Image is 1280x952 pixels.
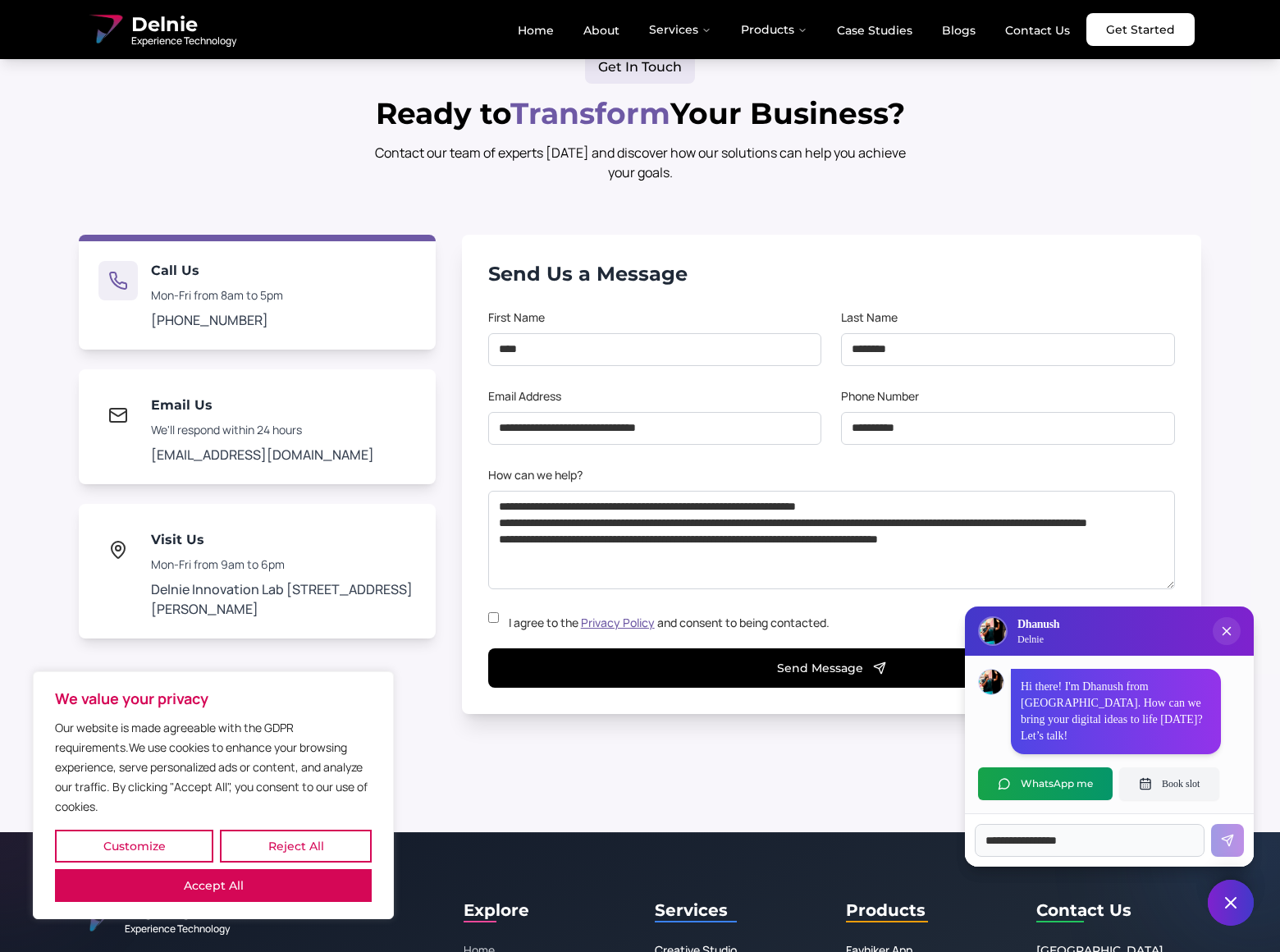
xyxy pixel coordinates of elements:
[151,556,416,573] p: Mon-Fri from 9am to 6pm
[929,16,989,44] a: Blogs
[980,618,1006,644] img: Delnie Logo
[1086,13,1195,46] a: Get Started
[464,898,529,922] h2: Explore
[1119,767,1219,800] button: Book slot
[79,97,1201,130] h2: Ready to Your Business?
[510,95,670,131] span: Transform
[655,898,820,922] h2: Services
[151,422,374,438] p: We'll respond within 24 hours
[636,13,725,46] button: Services
[728,13,821,46] button: Products
[488,261,1175,287] h3: Send Us a Message
[570,16,633,44] a: About
[509,615,830,630] label: I agree to the and consent to being contacted.
[1021,679,1211,744] p: Hi there! I'm Dhanush from [GEOGRAPHIC_DATA]. How can we bring your digital ideas to life [DATE]?...
[151,287,283,304] p: Mon-Fri from 8am to 5pm
[151,445,374,465] p: [EMAIL_ADDRESS][DOMAIN_NAME]
[151,396,374,415] h3: Email Us
[846,898,1011,922] h2: Products
[824,16,926,44] a: Case Studies
[505,16,567,44] a: Home
[55,830,213,863] button: Customize
[220,830,372,863] button: Reject All
[364,143,916,182] p: Contact our team of experts [DATE] and discover how our solutions can help you achieve your goals.
[581,615,655,630] a: Privacy Policy
[978,767,1113,800] button: WhatsApp me
[151,261,283,281] h3: Call Us
[85,10,236,49] a: Delnie Logo Full
[55,718,372,817] p: Our website is made agreeable with the GDPR requirements.We use cookies to enhance your browsing ...
[1208,880,1254,926] button: Close chat
[979,670,1003,694] img: Dhanush
[488,388,561,404] label: Email Address
[151,310,283,330] p: [PHONE_NUMBER]
[841,388,919,404] label: Phone Number
[598,57,682,77] span: Get In Touch
[55,689,372,708] p: We value your privacy
[85,10,125,49] img: Delnie Logo
[1017,633,1059,646] p: Delnie
[151,530,416,550] h3: Visit Us
[488,648,1175,688] button: Send Message
[151,579,416,619] p: Delnie Innovation Lab [STREET_ADDRESS][PERSON_NAME]
[131,34,236,48] span: Experience Technology
[125,922,230,936] span: Experience Technology
[1017,616,1059,633] h3: Dhanush
[1213,617,1241,645] button: Close chat popup
[488,467,583,483] label: How can we help?
[488,309,545,325] label: First Name
[505,13,1083,46] nav: Main
[131,11,236,38] span: Delnie
[992,16,1083,44] a: Contact Us
[841,309,898,325] label: Last Name
[55,869,372,902] button: Accept All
